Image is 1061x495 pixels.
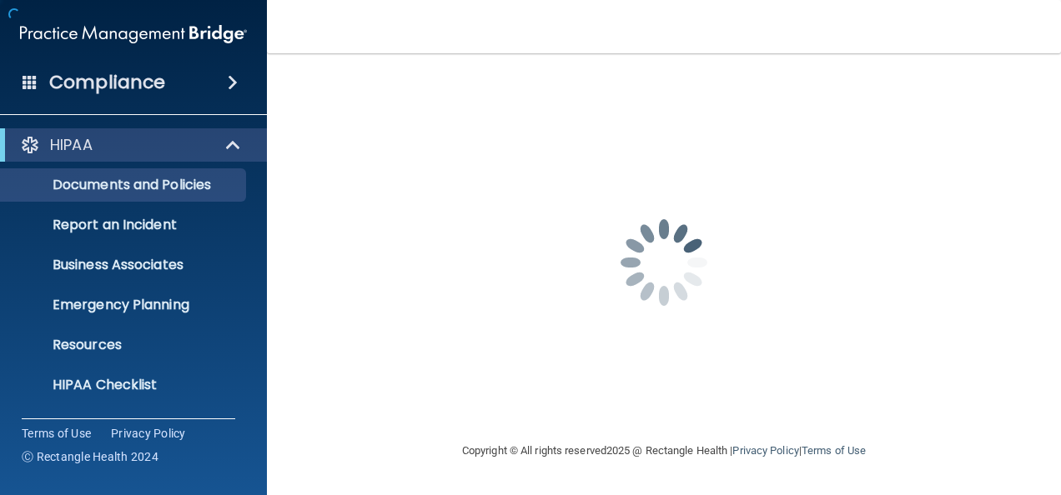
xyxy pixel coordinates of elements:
p: Emergency Planning [11,297,239,313]
p: HIPAA Risk Assessment [11,417,239,433]
p: HIPAA Checklist [11,377,239,393]
p: Business Associates [11,257,239,273]
div: Copyright © All rights reserved 2025 @ Rectangle Health | | [360,424,968,477]
h4: Compliance [49,71,165,94]
a: Terms of Use [802,444,866,457]
img: spinner.e123f6fc.gif [581,179,747,346]
p: Report an Incident [11,217,239,233]
a: Privacy Policy [111,425,186,442]
p: Documents and Policies [11,177,239,193]
a: Privacy Policy [732,444,798,457]
span: Ⓒ Rectangle Health 2024 [22,448,158,465]
img: PMB logo [20,17,247,51]
p: Resources [11,337,239,353]
p: HIPAA [50,135,93,155]
a: Terms of Use [22,425,91,442]
a: HIPAA [20,135,242,155]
